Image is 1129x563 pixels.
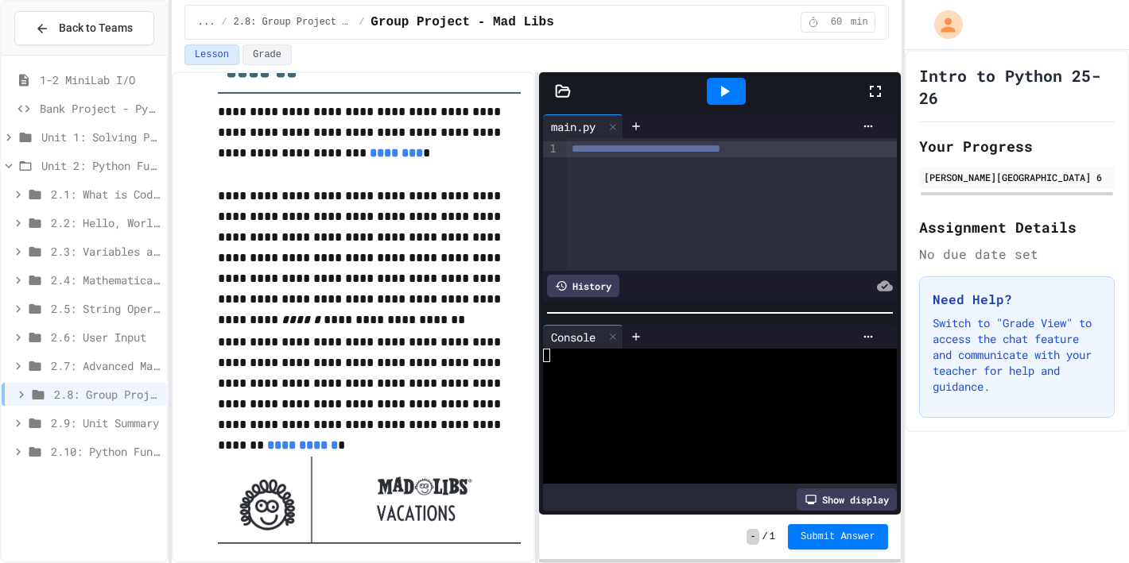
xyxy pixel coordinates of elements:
h1: Intro to Python 25-26 [919,64,1115,109]
span: 2.9: Unit Summary [51,415,161,431]
div: Console [543,325,623,349]
span: 2.1: What is Code? [51,186,161,202]
h2: Your Progress [919,135,1115,157]
span: min [851,16,868,29]
span: 2.4: Mathematical Operators [51,272,161,288]
button: Lesson [184,44,239,65]
span: 2.7: Advanced Math [51,357,161,374]
span: 60 [824,16,849,29]
span: 2.2: Hello, World! [51,214,161,231]
h3: Need Help? [933,290,1101,309]
div: main.py [543,118,603,135]
div: [PERSON_NAME][GEOGRAPHIC_DATA] 6 [924,170,1110,184]
div: My Account [918,6,967,43]
span: / [762,530,768,543]
div: main.py [543,114,623,138]
span: Back to Teams [59,20,133,37]
span: 2.3: Variables and Data Types [51,243,161,260]
span: 2.6: User Input [51,329,161,345]
span: Group Project - Mad Libs [371,13,553,32]
button: Submit Answer [788,524,888,550]
p: Switch to "Grade View" to access the chat feature and communicate with your teacher for help and ... [933,315,1101,395]
span: / [221,16,227,29]
span: Unit 2: Python Fundamentals [41,157,161,174]
div: Console [543,329,603,345]
span: 2.10: Python Fundamentals Exam [51,443,161,460]
button: Back to Teams [14,11,154,45]
span: / [359,16,364,29]
h2: Assignment Details [919,216,1115,238]
span: 2.8: Group Project - Mad Libs [54,386,161,403]
span: 1 [770,530,775,543]
button: Grade [242,44,292,65]
span: ... [198,16,215,29]
div: No due date set [919,245,1115,264]
div: History [547,275,619,297]
span: Unit 1: Solving Problems in Computer Science [41,129,161,145]
span: 2.5: String Operators [51,300,161,317]
span: 2.8: Group Project - Mad Libs [234,16,353,29]
span: - [747,529,758,545]
div: Show display [797,488,897,511]
span: Bank Project - Python [40,100,161,117]
div: 1 [543,141,559,157]
span: 1-2 MiniLab I/O [40,71,161,88]
span: Submit Answer [801,530,875,543]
